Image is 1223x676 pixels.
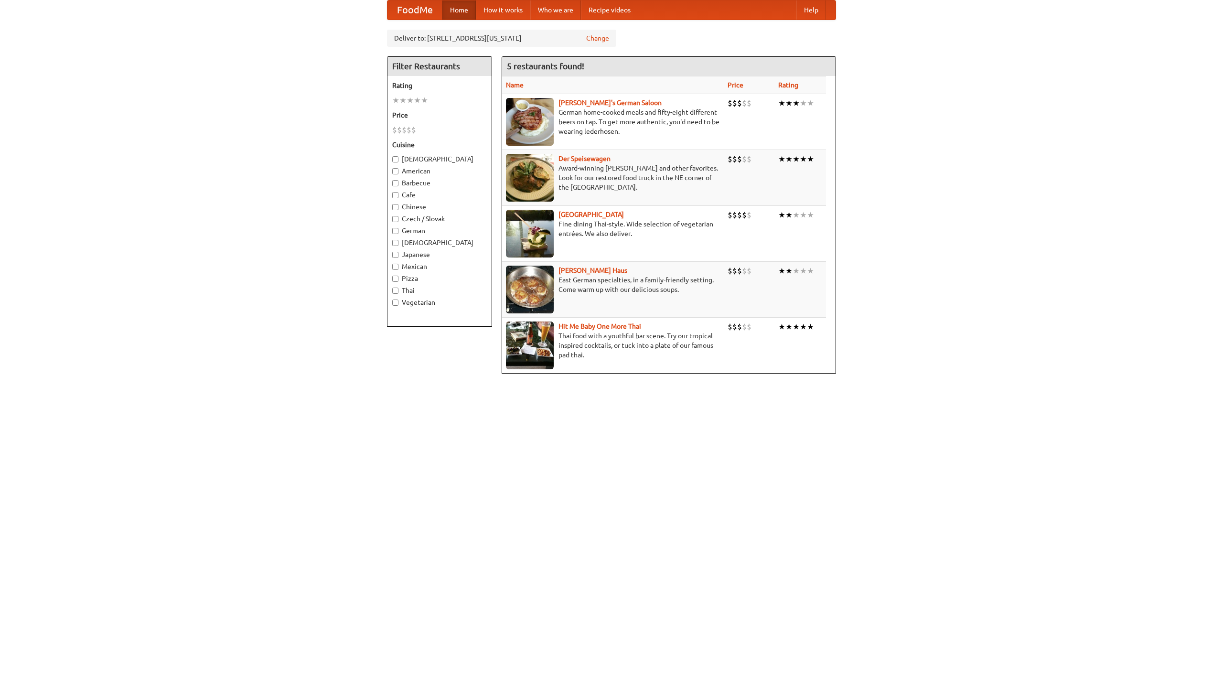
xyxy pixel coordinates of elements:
h5: Price [392,110,487,120]
label: Mexican [392,262,487,271]
li: $ [728,98,732,108]
li: $ [392,125,397,135]
li: ★ [785,154,793,164]
li: ★ [785,210,793,220]
li: ★ [793,98,800,108]
li: ★ [793,154,800,164]
li: ★ [414,95,421,106]
li: $ [411,125,416,135]
input: Chinese [392,204,398,210]
li: $ [737,98,742,108]
a: [PERSON_NAME] Haus [558,267,627,274]
li: ★ [778,98,785,108]
li: ★ [807,154,814,164]
h5: Rating [392,81,487,90]
label: American [392,166,487,176]
div: Deliver to: [STREET_ADDRESS][US_STATE] [387,30,616,47]
li: ★ [785,98,793,108]
label: Czech / Slovak [392,214,487,224]
li: $ [732,210,737,220]
li: $ [747,322,751,332]
li: ★ [778,154,785,164]
li: ★ [778,266,785,276]
li: $ [732,98,737,108]
p: German home-cooked meals and fifty-eight different beers on tap. To get more authentic, you'd nee... [506,107,720,136]
li: $ [747,98,751,108]
a: [GEOGRAPHIC_DATA] [558,211,624,218]
li: $ [397,125,402,135]
li: ★ [778,322,785,332]
p: East German specialties, in a family-friendly setting. Come warm up with our delicious soups. [506,275,720,294]
li: $ [742,210,747,220]
li: ★ [793,322,800,332]
li: $ [737,210,742,220]
label: Pizza [392,274,487,283]
li: ★ [800,98,807,108]
a: Hit Me Baby One More Thai [558,322,641,330]
li: ★ [800,322,807,332]
input: Mexican [392,264,398,270]
li: $ [737,322,742,332]
li: ★ [807,98,814,108]
a: Name [506,81,524,89]
input: Thai [392,288,398,294]
li: ★ [800,154,807,164]
img: speisewagen.jpg [506,154,554,202]
img: kohlhaus.jpg [506,266,554,313]
li: $ [732,266,737,276]
input: German [392,228,398,234]
li: $ [742,322,747,332]
li: $ [402,125,407,135]
label: [DEMOGRAPHIC_DATA] [392,238,487,247]
label: Thai [392,286,487,295]
li: ★ [800,266,807,276]
img: satay.jpg [506,210,554,258]
a: Rating [778,81,798,89]
li: ★ [807,322,814,332]
li: ★ [785,266,793,276]
li: ★ [785,322,793,332]
li: $ [732,322,737,332]
li: ★ [793,210,800,220]
li: $ [728,266,732,276]
p: Fine dining Thai-style. Wide selection of vegetarian entrées. We also deliver. [506,219,720,238]
li: ★ [421,95,428,106]
a: Who we are [530,0,581,20]
label: Japanese [392,250,487,259]
p: Thai food with a youthful bar scene. Try our tropical inspired cocktails, or tuck into a plate of... [506,331,720,360]
b: [PERSON_NAME]'s German Saloon [558,99,662,107]
li: $ [728,154,732,164]
input: Barbecue [392,180,398,186]
h4: Filter Restaurants [387,57,492,76]
a: Home [442,0,476,20]
li: $ [728,210,732,220]
li: $ [732,154,737,164]
li: ★ [392,95,399,106]
li: $ [747,210,751,220]
li: $ [742,98,747,108]
label: Cafe [392,190,487,200]
label: [DEMOGRAPHIC_DATA] [392,154,487,164]
li: $ [747,266,751,276]
label: Barbecue [392,178,487,188]
a: Help [796,0,826,20]
img: babythai.jpg [506,322,554,369]
ng-pluralize: 5 restaurants found! [507,62,584,71]
input: American [392,168,398,174]
li: ★ [778,210,785,220]
label: German [392,226,487,236]
input: [DEMOGRAPHIC_DATA] [392,240,398,246]
input: Japanese [392,252,398,258]
img: esthers.jpg [506,98,554,146]
li: ★ [800,210,807,220]
li: $ [742,154,747,164]
a: Der Speisewagen [558,155,611,162]
li: $ [742,266,747,276]
li: $ [728,322,732,332]
label: Vegetarian [392,298,487,307]
input: Vegetarian [392,300,398,306]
